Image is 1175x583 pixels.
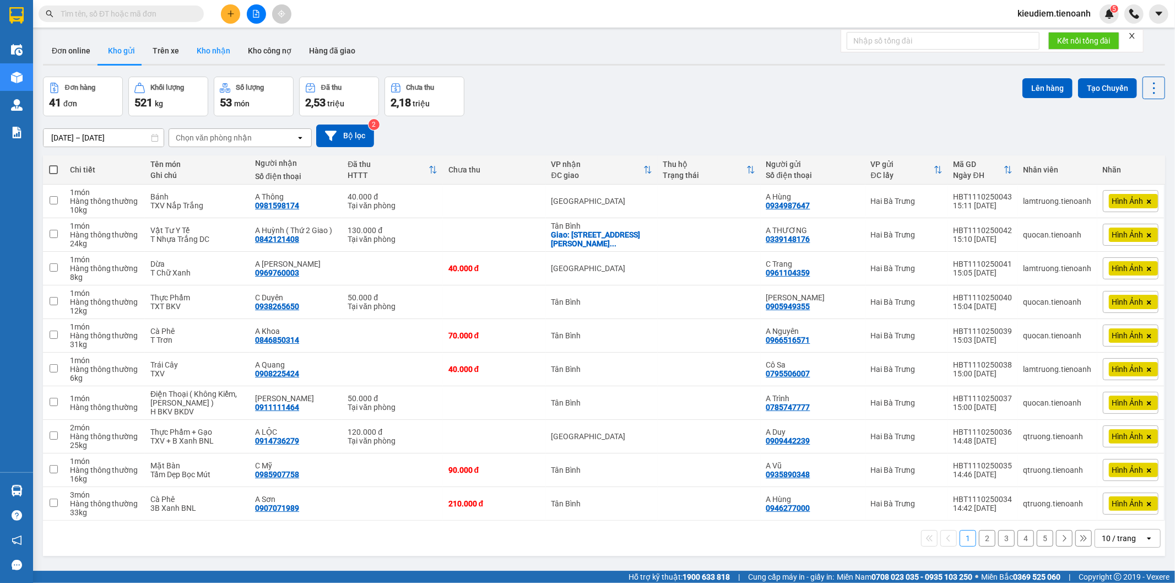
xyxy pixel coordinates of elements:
div: Tại văn phòng [348,201,437,210]
div: quocan.tienoanh [1024,398,1092,407]
div: Điện Thoại ( Không Kiểm, Đã Tư Vấn ) [150,390,244,407]
span: triệu [413,99,430,108]
button: Bộ lọc [316,125,374,147]
div: 0908225424 [255,369,299,378]
button: Đơn hàng41đơn [43,77,123,116]
span: Hình Ảnh [1112,465,1144,475]
svg: open [296,133,305,142]
div: C Trang [766,260,860,268]
div: qtruong.tienoanh [1024,432,1092,441]
div: 1 món [70,222,140,230]
div: quocan.tienoanh [1024,230,1092,239]
span: Miền Nam [837,571,972,583]
div: Tại văn phòng [348,302,437,311]
div: VP nhận [551,160,643,169]
div: Bánh [150,192,244,201]
div: 31 kg [70,340,140,349]
span: 5 [1112,5,1116,13]
span: kg [155,99,163,108]
button: Đơn online [43,37,99,64]
div: Đã thu [348,160,428,169]
div: HBT1110250034 [954,495,1012,504]
div: Hàng thông thường [70,403,140,412]
button: file-add [247,4,266,24]
div: HBT1110250043 [954,192,1012,201]
div: Hàng thông thường [70,365,140,374]
span: Hình Ảnh [1112,364,1144,374]
div: HBT1110250037 [954,394,1012,403]
span: plus [227,10,235,18]
div: Tân Bình [551,398,652,407]
span: Kết nối tổng đài [1057,35,1111,47]
div: 0961104359 [766,268,810,277]
div: 2 món [70,423,140,432]
div: Hàng thông thường [70,432,140,441]
div: Hàng thông thường [70,264,140,273]
div: Hai Bà Trưng [871,197,943,206]
div: Trạng thái [663,171,746,180]
img: warehouse-icon [11,485,23,496]
div: 40.000 đ [448,365,540,374]
div: A Hùng [766,192,860,201]
div: Ghi chú [150,171,244,180]
div: ĐC giao [551,171,643,180]
div: HBT1110250035 [954,461,1012,470]
input: Select a date range. [44,129,164,147]
span: ⚪️ [975,575,978,579]
button: Kho nhận [188,37,239,64]
div: HBT1110250039 [954,327,1012,336]
button: 4 [1017,530,1034,547]
div: Cà Phê [150,327,244,336]
div: Hai Bà Trưng [871,298,943,306]
div: 1 món [70,356,140,365]
div: Tại văn phòng [348,403,437,412]
strong: 0369 525 060 [1013,573,1060,581]
div: 1 món [70,255,140,264]
div: A Huỳnh ( Thứ 2 Giao ) [255,226,337,235]
span: question-circle [12,510,22,521]
div: T Trơn [150,336,244,344]
div: 12 kg [70,306,140,315]
img: warehouse-icon [11,44,23,56]
div: 15:00 [DATE] [954,403,1012,412]
span: Hình Ảnh [1112,297,1144,307]
button: aim [272,4,291,24]
div: HBT1110250036 [954,428,1012,436]
div: Tân Bình [551,466,652,474]
span: Hình Ảnh [1112,331,1144,341]
div: 130.000 đ [348,226,437,235]
div: A Thông [255,192,337,201]
div: A Trình [766,394,860,403]
div: 0785747777 [766,403,810,412]
div: Số điện thoại [255,172,337,181]
div: 1 món [70,394,140,403]
img: logo-vxr [9,7,24,24]
div: qtruong.tienoanh [1024,466,1092,474]
div: 50.000 đ [348,394,437,403]
div: 10 / trang [1102,533,1136,544]
button: Hàng đã giao [300,37,364,64]
button: caret-down [1149,4,1168,24]
span: search [46,10,53,18]
div: C Duyên [255,293,337,302]
div: A Nguyên [766,327,860,336]
div: 0981598174 [255,201,299,210]
span: message [12,560,22,570]
div: [GEOGRAPHIC_DATA] [551,432,652,441]
div: T Nhựa Trắng DC [150,235,244,244]
span: notification [12,535,22,546]
div: Tân Bình [551,365,652,374]
div: Hai Bà Trưng [871,230,943,239]
div: 15:03 [DATE] [954,336,1012,344]
div: 0985907758 [255,470,299,479]
span: triệu [327,99,344,108]
div: VP gửi [871,160,934,169]
button: Kho công nợ [239,37,300,64]
div: Tân Bình [551,222,652,230]
button: Trên xe [144,37,188,64]
button: Tạo Chuyến [1078,78,1137,98]
img: phone-icon [1129,9,1139,19]
div: Số điện thoại [766,171,860,180]
div: Văn Anh [255,394,337,403]
div: 10 kg [70,206,140,214]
